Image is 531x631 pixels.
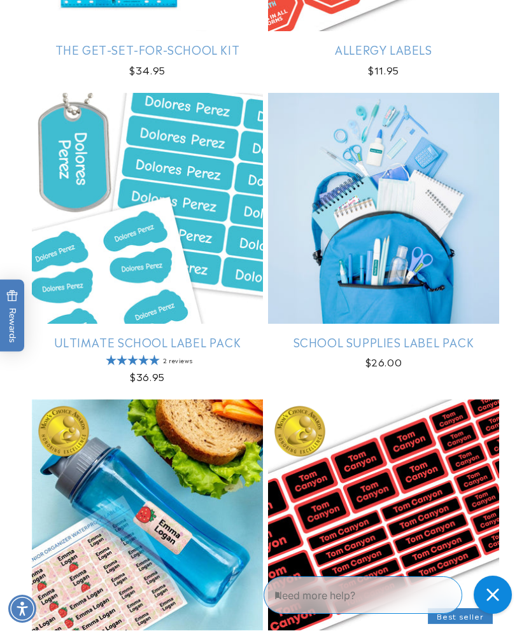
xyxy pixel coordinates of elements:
[6,290,18,343] span: Rewards
[268,42,499,57] a: Allergy Labels
[32,42,263,57] a: The Get-Set-for-School Kit
[32,335,263,349] a: Ultimate School Label Pack
[10,529,161,567] iframe: Sign Up via Text for Offers
[268,335,499,349] a: School Supplies Label Pack
[8,595,36,623] div: Accessibility Menu
[264,571,518,618] iframe: Gorgias Floating Chat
